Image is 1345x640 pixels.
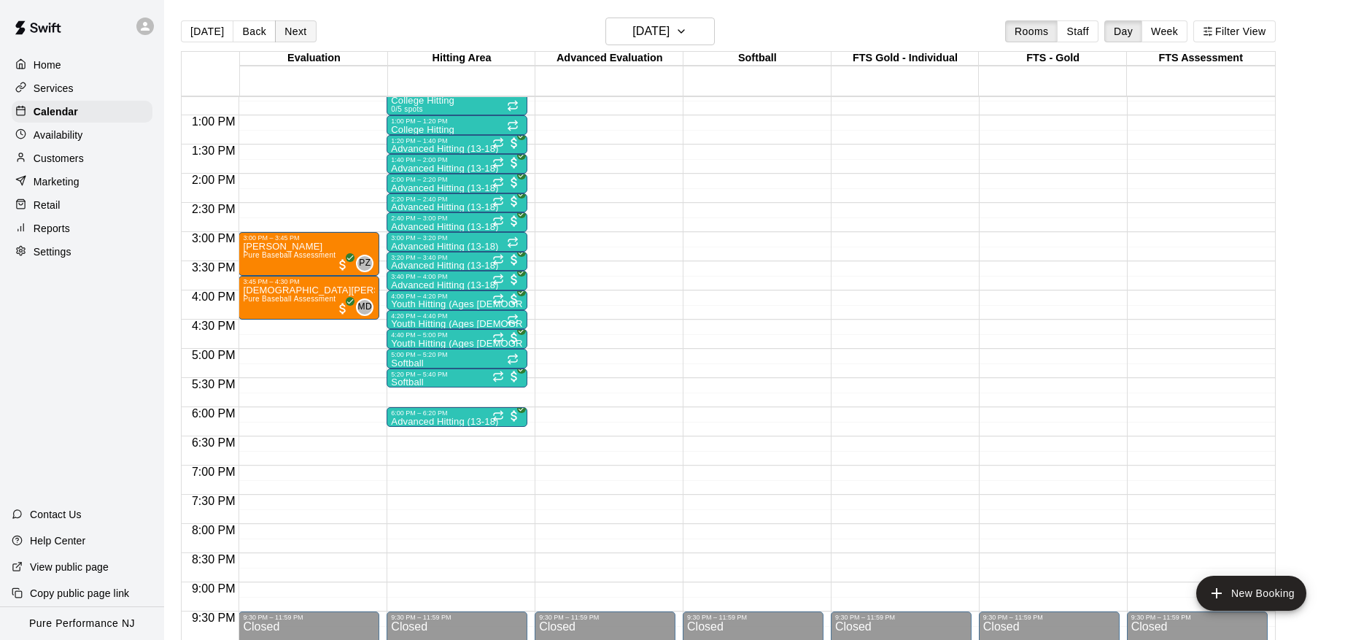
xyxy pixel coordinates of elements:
[391,614,523,621] div: 9:30 PM – 11:59 PM
[188,349,239,361] span: 5:00 PM
[507,155,522,170] span: All customers have paid
[387,154,527,174] div: 1:40 PM – 2:00 PM: Advanced Hitting (13-18)
[188,407,239,420] span: 6:00 PM
[336,258,350,272] span: All customers have paid
[188,612,239,624] span: 9:30 PM
[243,295,336,303] span: Pure Baseball Assessment
[188,203,239,215] span: 2:30 PM
[12,77,152,99] div: Services
[34,174,80,189] p: Marketing
[1057,20,1098,42] button: Staff
[243,234,375,242] div: 3:00 PM – 3:45 PM
[391,293,523,300] div: 4:00 PM – 4:20 PM
[507,175,522,190] span: All customers have paid
[1141,20,1187,42] button: Week
[188,582,239,595] span: 9:00 PM
[387,252,527,271] div: 3:20 PM – 3:40 PM: Advanced Hitting (13-18)
[30,560,109,574] p: View public page
[507,214,522,228] span: All customers have paid
[507,136,522,150] span: All customers have paid
[391,137,523,144] div: 1:20 PM – 1:40 PM
[492,196,504,207] span: Recurring event
[243,278,375,285] div: 3:45 PM – 4:30 PM
[387,290,527,310] div: 4:00 PM – 4:20 PM: Youth Hitting (Ages 9-12)
[507,331,522,345] span: All customers have paid
[1104,20,1142,42] button: Day
[983,614,1115,621] div: 9:30 PM – 11:59 PM
[30,507,82,522] p: Contact Us
[336,301,350,316] span: All customers have paid
[492,177,504,188] span: Recurring event
[356,255,373,272] div: Pete Zoccolillo
[30,533,85,548] p: Help Center
[358,300,372,315] span: MD
[535,52,683,66] div: Advanced Evaluation
[239,232,379,276] div: 3:00 PM – 3:45 PM: Judah Fernandez
[391,254,523,261] div: 3:20 PM – 3:40 PM
[391,234,523,242] div: 3:00 PM – 3:20 PM
[34,198,61,212] p: Retail
[605,18,715,45] button: [DATE]
[34,244,71,259] p: Settings
[188,524,239,536] span: 8:00 PM
[362,298,373,316] span: Mike Dzurilla
[1131,614,1263,621] div: 9:30 PM – 11:59 PM
[243,251,336,259] span: Pure Baseball Assessment
[391,176,523,183] div: 2:00 PM – 2:20 PM
[507,292,522,306] span: All customers have paid
[835,614,967,621] div: 9:30 PM – 11:59 PM
[12,124,152,146] a: Availability
[391,117,523,125] div: 1:00 PM – 1:20 PM
[391,156,523,163] div: 1:40 PM – 2:00 PM
[387,329,527,349] div: 4:40 PM – 5:00 PM: Youth Hitting (Ages 9-12)
[1196,576,1306,611] button: add
[387,86,527,115] div: 12:30 PM – 1:00 PM: College Hitting
[492,293,504,305] span: Recurring event
[356,298,373,316] div: Mike Dzurilla
[12,194,152,216] a: Retail
[387,232,527,252] div: 3:00 PM – 3:20 PM: Advanced Hitting (13-18)
[1005,20,1058,42] button: Rooms
[34,151,84,166] p: Customers
[388,52,536,66] div: Hitting Area
[387,212,527,232] div: 2:40 PM – 3:00 PM: Advanced Hitting (13-18)
[507,236,519,248] span: Recurring event
[387,135,527,155] div: 1:20 PM – 1:40 PM: Advanced Hitting (13-18)
[34,58,61,72] p: Home
[387,349,527,369] div: 5:00 PM – 5:20 PM: Softball
[12,171,152,193] a: Marketing
[391,312,523,320] div: 4:20 PM – 4:40 PM
[492,254,504,266] span: Recurring event
[391,215,523,222] div: 2:40 PM – 3:00 PM
[240,52,388,66] div: Evaluation
[34,104,78,119] p: Calendar
[12,147,152,169] a: Customers
[12,217,152,239] a: Reports
[188,436,239,449] span: 6:30 PM
[239,276,379,320] div: 3:45 PM – 4:30 PM: Christian Sandy
[507,353,519,365] span: Recurring event
[12,101,152,123] div: Calendar
[391,196,523,203] div: 2:20 PM – 2:40 PM
[492,157,504,169] span: Recurring event
[12,241,152,263] a: Settings
[12,54,152,76] div: Home
[29,616,135,631] p: Pure Performance NJ
[387,193,527,213] div: 2:20 PM – 2:40 PM: Advanced Hitting (13-18)
[188,495,239,507] span: 7:30 PM
[507,194,522,209] span: All customers have paid
[387,310,527,330] div: 4:20 PM – 4:40 PM: Youth Hitting (Ages 9-12)
[387,369,527,388] div: 5:20 PM – 5:40 PM: Softball
[387,271,527,290] div: 3:40 PM – 4:00 PM: Advanced Hitting (13-18)
[181,20,233,42] button: [DATE]
[492,137,504,149] span: Recurring event
[275,20,316,42] button: Next
[391,331,523,339] div: 4:40 PM – 5:00 PM
[34,128,83,142] p: Availability
[492,371,504,382] span: Recurring event
[1193,20,1275,42] button: Filter View
[391,409,523,417] div: 6:00 PM – 6:20 PM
